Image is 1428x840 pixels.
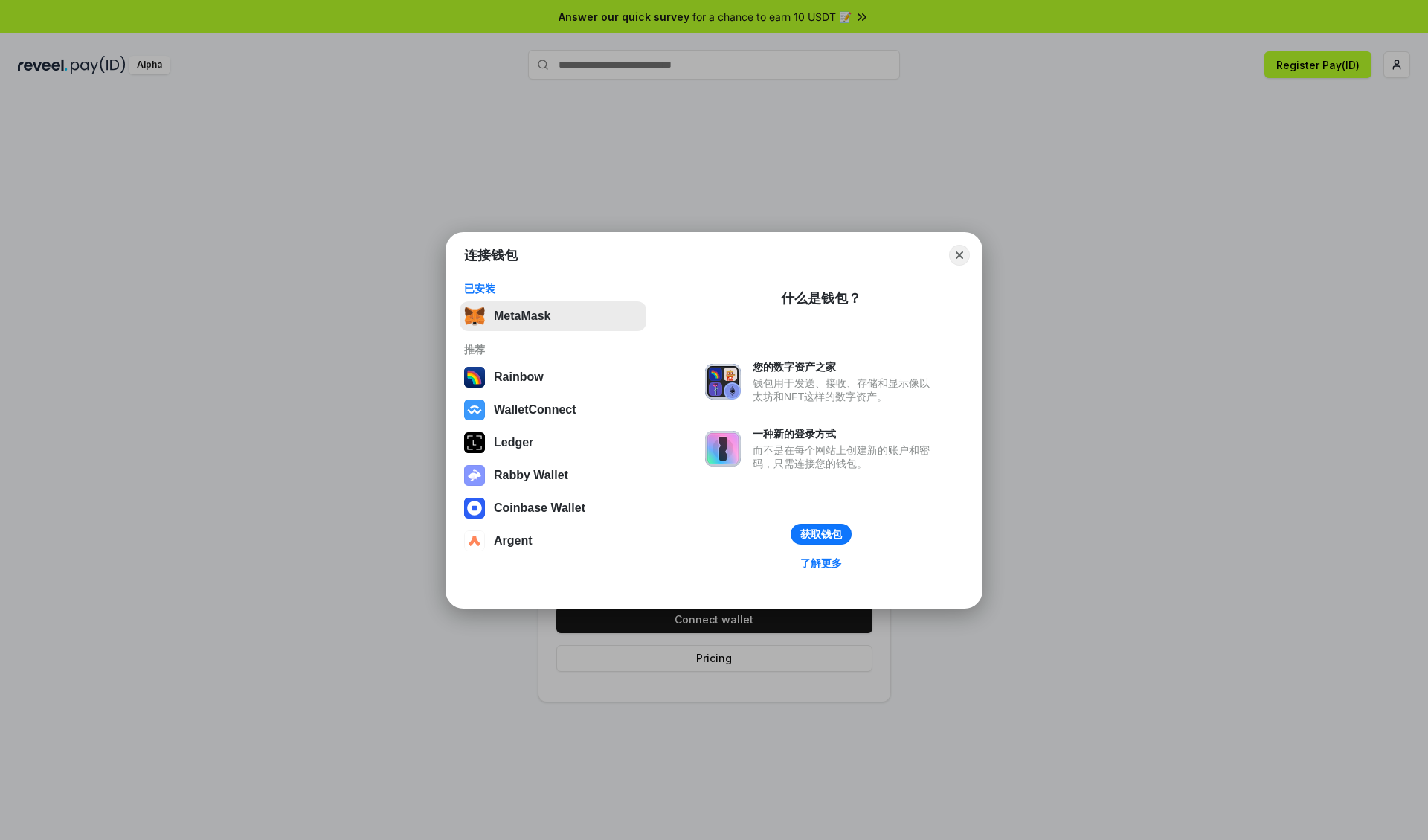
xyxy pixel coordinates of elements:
[464,282,642,295] div: 已安装
[460,493,646,523] button: Coinbase Wallet
[460,395,646,425] button: WalletConnect
[494,310,550,323] div: MetaMask
[949,245,970,266] button: Close
[460,301,646,331] button: MetaMask
[791,554,851,573] a: 了解更多
[494,436,533,449] div: Ledger
[705,431,741,467] img: svg+xml,%3Csvg%20xmlns%3D%22http%3A%2F%2Fwww.w3.org%2F2000%2Fsvg%22%20fill%3D%22none%22%20viewBox...
[494,469,568,482] div: Rabby Wallet
[791,524,852,545] button: 获取钱包
[464,367,485,388] img: svg+xml,%3Csvg%20width%3D%22120%22%20height%3D%22120%22%20viewBox%3D%220%200%20120%20120%22%20fil...
[753,443,937,470] div: 而不是在每个网站上创建新的账户和密码，只需连接您的钱包。
[460,461,646,490] button: Rabby Wallet
[705,364,741,400] img: svg+xml,%3Csvg%20xmlns%3D%22http%3A%2F%2Fwww.w3.org%2F2000%2Fsvg%22%20fill%3D%22none%22%20viewBox...
[464,400,485,420] img: svg+xml,%3Csvg%20width%3D%2228%22%20height%3D%2228%22%20viewBox%3D%220%200%2028%2028%22%20fill%3D...
[464,498,485,519] img: svg+xml,%3Csvg%20width%3D%2228%22%20height%3D%2228%22%20viewBox%3D%220%200%2028%2028%22%20fill%3D...
[800,528,842,541] div: 获取钱包
[494,501,585,515] div: Coinbase Wallet
[494,534,533,548] div: Argent
[464,343,642,356] div: 推荐
[753,427,937,440] div: 一种新的登录方式
[494,403,576,417] div: WalletConnect
[781,289,861,307] div: 什么是钱包？
[464,530,485,551] img: svg+xml,%3Csvg%20width%3D%2228%22%20height%3D%2228%22%20viewBox%3D%220%200%2028%2028%22%20fill%3D...
[464,306,485,327] img: svg+xml,%3Csvg%20fill%3D%22none%22%20height%3D%2233%22%20viewBox%3D%220%200%2035%2033%22%20width%...
[460,526,646,556] button: Argent
[460,428,646,458] button: Ledger
[800,557,842,570] div: 了解更多
[464,246,518,264] h1: 连接钱包
[464,465,485,486] img: svg+xml,%3Csvg%20xmlns%3D%22http%3A%2F%2Fwww.w3.org%2F2000%2Fsvg%22%20fill%3D%22none%22%20viewBox...
[753,376,937,403] div: 钱包用于发送、接收、存储和显示像以太坊和NFT这样的数字资产。
[460,362,646,392] button: Rainbow
[494,371,544,384] div: Rainbow
[753,360,937,373] div: 您的数字资产之家
[464,432,485,453] img: svg+xml,%3Csvg%20xmlns%3D%22http%3A%2F%2Fwww.w3.org%2F2000%2Fsvg%22%20width%3D%2228%22%20height%3...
